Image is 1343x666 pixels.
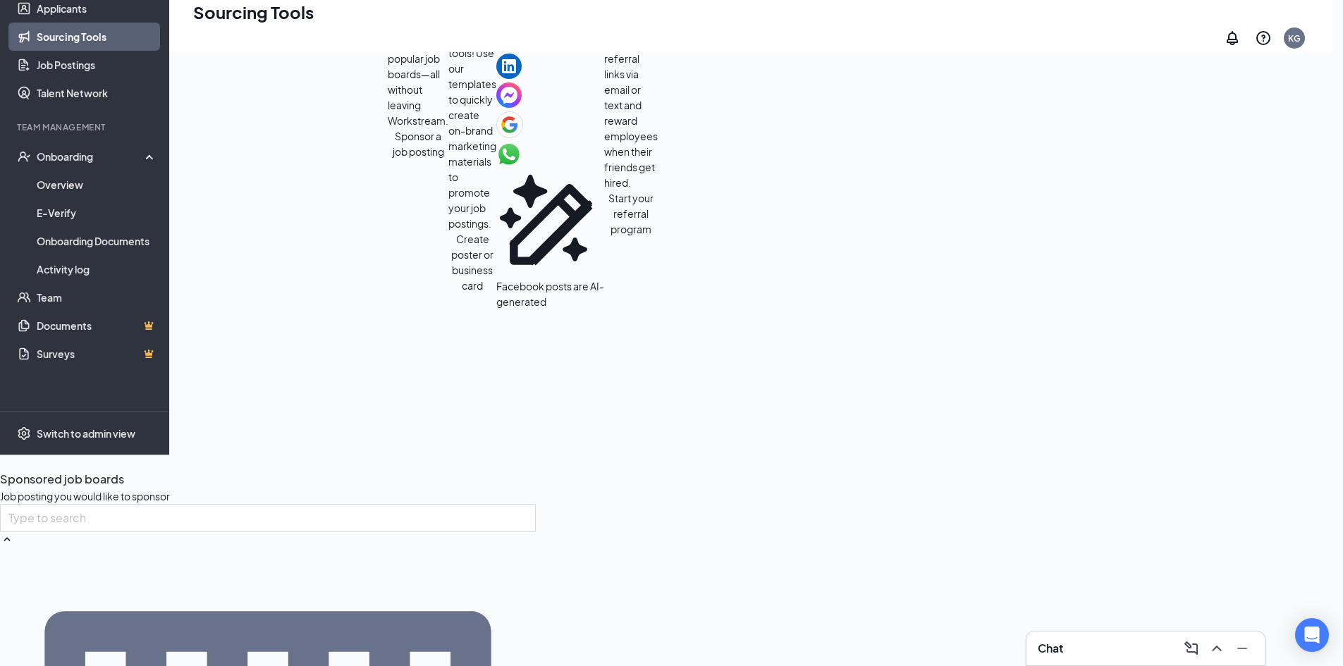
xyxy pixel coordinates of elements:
[37,51,157,79] a: Job Postings
[448,231,496,293] button: Create poster or business card
[1206,637,1228,660] button: ChevronUp
[37,227,157,255] a: Onboarding Documents
[496,278,604,309] p: Facebook posts are AI-generated
[496,142,522,167] img: whatsappIcon
[1224,30,1241,47] svg: Notifications
[37,426,135,440] div: Switch to admin view
[1038,641,1063,656] h3: Chat
[388,128,448,159] button: Sponsor a job posting
[17,426,31,440] svg: Settings
[37,171,157,199] a: Overview
[496,54,522,79] img: linkedinIcon
[1180,637,1203,660] button: ComposeMessage
[1295,618,1329,652] div: Open Intercom Messenger
[496,171,604,278] svg: MagicPencil
[1288,32,1301,44] div: KG
[37,255,157,283] a: Activity log
[37,312,157,340] a: DocumentsCrown
[604,190,658,237] button: Start your referral program
[496,82,522,108] img: facebookMessengerIcon
[17,121,154,133] div: Team Management
[37,23,157,51] a: Sourcing Tools
[37,199,157,227] a: E-Verify
[17,149,31,164] svg: UserCheck
[37,79,157,107] a: Talent Network
[37,149,145,164] div: Onboarding
[1231,637,1253,660] button: Minimize
[496,111,523,138] img: googleIcon
[1234,640,1251,657] svg: Minimize
[37,283,157,312] a: Team
[37,340,157,368] a: SurveysCrown
[1208,640,1225,657] svg: ChevronUp
[1255,30,1272,47] svg: QuestionInfo
[1183,640,1200,657] svg: ComposeMessage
